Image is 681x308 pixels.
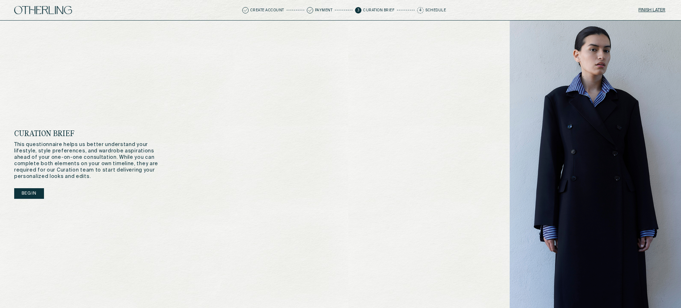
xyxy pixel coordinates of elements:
p: This questionnaire helps us better understand your lifestyle, style preferences, and wardrobe asp... [14,141,170,180]
span: 4 [417,7,423,13]
h1: Curation Brief [14,130,170,139]
p: Curation Brief [363,9,394,12]
span: 3 [355,7,361,13]
p: Payment [315,9,333,12]
button: Finish later [637,5,667,15]
button: Begin [14,188,44,199]
p: Create Account [250,9,284,12]
p: Schedule [425,9,446,12]
img: Curation Brief Intro [510,21,681,308]
img: logo [14,6,72,14]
